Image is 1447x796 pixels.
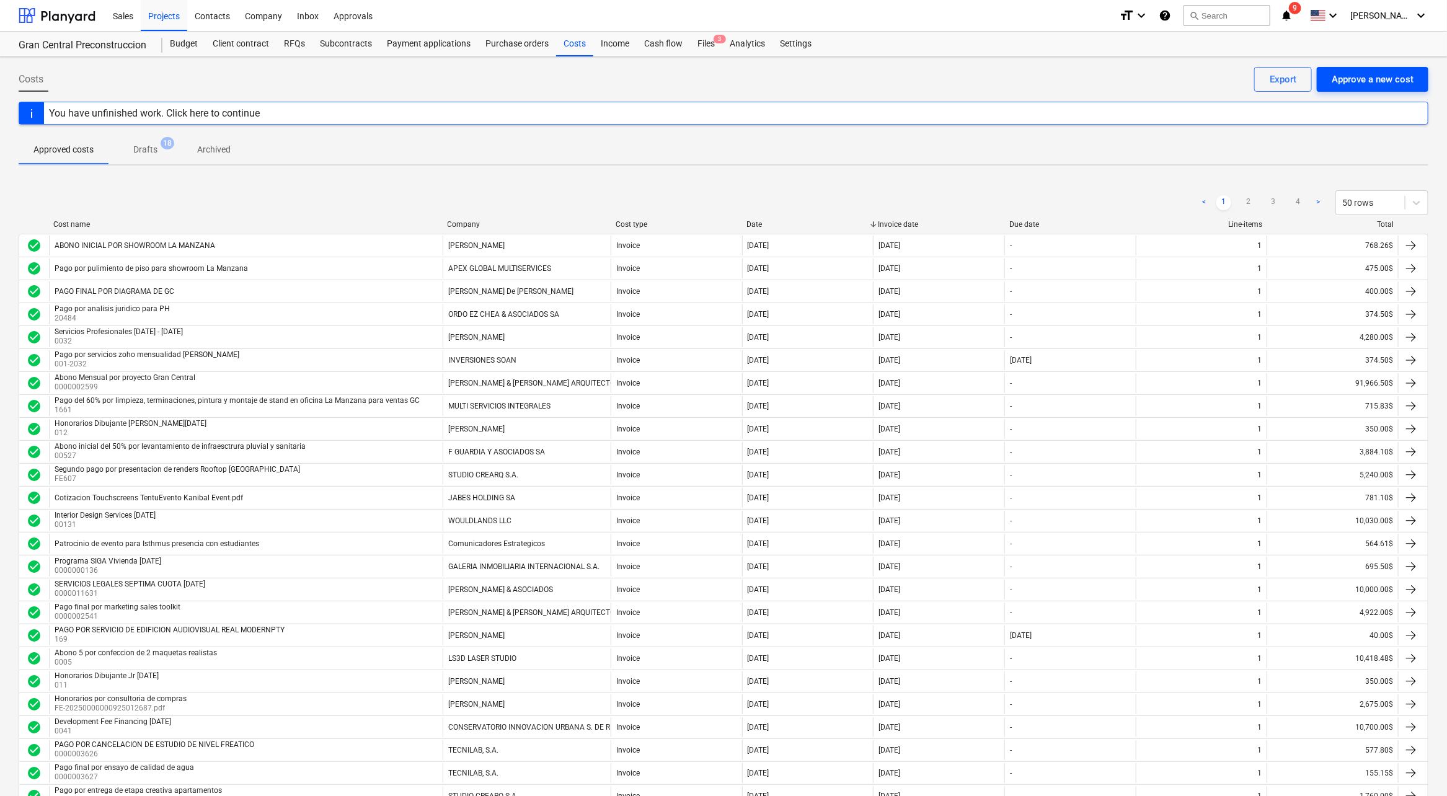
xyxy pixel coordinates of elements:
[748,333,769,342] div: [DATE]
[312,32,379,56] a: Subcontracts
[878,241,900,250] div: [DATE]
[1267,259,1398,278] div: 475.00$
[1197,195,1211,210] a: Previous page
[27,330,42,345] span: check_circle
[748,608,769,617] div: [DATE]
[748,471,769,479] div: [DATE]
[878,425,900,433] div: [DATE]
[1267,740,1398,760] div: 577.80$
[878,402,900,410] div: [DATE]
[27,582,42,597] div: Invoice was approved
[1267,580,1398,599] div: 10,000.00$
[55,313,172,324] p: 20484
[878,264,900,273] div: [DATE]
[616,608,640,617] div: Invoice
[748,402,769,410] div: [DATE]
[27,559,42,574] div: Invoice was approved
[27,536,42,551] div: Invoice was approved
[616,264,640,273] div: Invoice
[448,241,505,250] div: [PERSON_NAME]
[448,356,516,365] div: INVERSIONES SOAN
[1159,8,1171,23] i: Knowledge base
[55,520,158,530] p: 00131
[27,284,42,299] span: check_circle
[748,264,769,273] div: [DATE]
[27,513,42,528] span: check_circle
[1257,379,1262,387] div: 1
[55,373,195,382] div: Abono Mensual por proyecto Gran Central
[1257,631,1262,640] div: 1
[448,562,600,571] div: GALERIA INMOBILIARIA INTERNACIONAL S.A.
[448,608,634,617] div: [PERSON_NAME] & [PERSON_NAME] ARQUITECTOS S.A.
[55,493,243,502] div: Cotizacion Touchscreens TentuEvento Kanibal Event.pdf
[55,657,219,668] p: 0005
[27,628,42,643] span: check_circle
[748,356,769,365] div: [DATE]
[55,680,161,691] p: 011
[27,238,42,253] div: Invoice was approved
[1257,539,1262,548] div: 1
[1267,281,1398,301] div: 400.00$
[448,425,505,433] div: [PERSON_NAME]
[1291,195,1306,210] a: Page 4
[27,284,42,299] div: Invoice was approved
[448,448,545,456] div: F GUARDIA Y ASOCIADOS SA
[55,396,420,405] div: Pago del 60% por limpieza, terminaciones, pintura y montaje de stand en oficina La Manzana para v...
[556,32,593,56] a: Costs
[1257,700,1262,709] div: 1
[616,356,640,365] div: Invoice
[1350,11,1412,20] span: [PERSON_NAME]
[55,703,189,714] p: FE-20250000000925012687.pdf
[1267,419,1398,439] div: 350.00$
[748,516,769,525] div: [DATE]
[1010,654,1012,663] div: -
[748,310,769,319] div: [DATE]
[161,137,174,149] span: 18
[197,143,231,156] p: Archived
[27,674,42,689] span: check_circle
[1009,220,1131,229] div: Due date
[616,310,640,319] div: Invoice
[1257,516,1262,525] div: 1
[616,562,640,571] div: Invoice
[1267,603,1398,622] div: 4,922.00$
[616,516,640,525] div: Invoice
[747,220,869,229] div: Date
[1267,327,1398,347] div: 4,280.00$
[1414,8,1428,23] i: keyboard_arrow_down
[616,448,640,456] div: Invoice
[55,419,206,428] div: Honorarios Dibujante [PERSON_NAME][DATE]
[1289,2,1301,14] span: 9
[448,700,505,709] div: [PERSON_NAME]
[448,287,573,296] div: [PERSON_NAME] De [PERSON_NAME]
[55,465,300,474] div: Segundo pago por presentacion de renders Rooftop [GEOGRAPHIC_DATA]
[1257,493,1262,502] div: 1
[616,585,640,594] div: Invoice
[27,605,42,620] div: Invoice was approved
[1257,310,1262,319] div: 1
[1332,71,1414,87] div: Approve a new cost
[27,261,42,276] div: Invoice was approved
[55,327,183,336] div: Servicios Profesionales [DATE] - [DATE]
[27,628,42,643] div: Invoice was approved
[1257,425,1262,433] div: 1
[205,32,277,56] div: Client contract
[55,304,170,313] div: Pago por analisis juridico para PH
[55,626,285,634] div: PAGO POR SERVICIO DE EDIFICION AUDIOVISUAL REAL MODERNPTY
[55,611,183,622] p: 0000002541
[55,451,308,461] p: 00527
[1257,608,1262,617] div: 1
[27,422,42,436] span: check_circle
[448,654,516,663] div: LS3D LASER STUDIO
[878,677,900,686] div: [DATE]
[1134,8,1149,23] i: keyboard_arrow_down
[1010,700,1012,709] div: -
[690,32,722,56] div: Files
[27,536,42,551] span: check_circle
[593,32,637,56] div: Income
[27,720,42,735] span: check_circle
[1257,654,1262,663] div: 1
[448,379,632,387] div: [PERSON_NAME] & [PERSON_NAME] ARQUITECTOS S A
